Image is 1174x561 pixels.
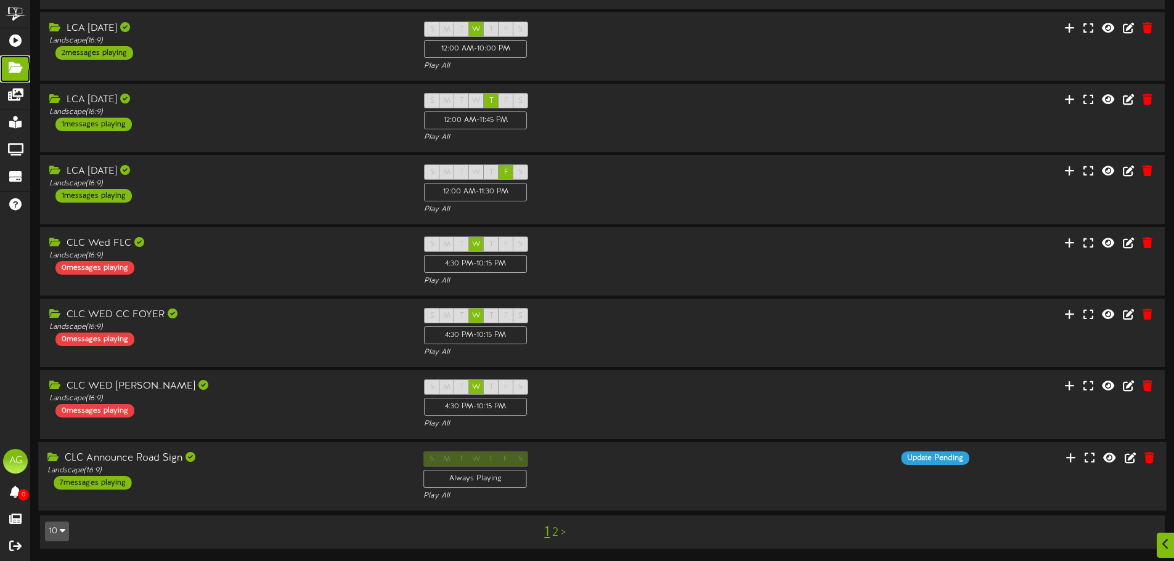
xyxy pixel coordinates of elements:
span: T [489,168,494,177]
div: LCA [DATE] [49,93,406,107]
a: 1 [544,524,550,540]
span: T [460,97,464,105]
span: M [443,240,450,249]
span: M [443,383,450,392]
span: F [504,240,508,249]
div: Play All [424,347,780,358]
span: T [489,240,494,249]
span: T [460,383,464,392]
div: CLC Announce Road Sign [47,451,405,465]
span: M [443,25,450,34]
div: Landscape ( 16:9 ) [49,251,406,261]
span: T [460,312,464,320]
span: W [472,168,481,177]
span: W [472,25,481,34]
span: W [472,312,481,320]
div: 4:30 PM - 10:15 PM [424,398,527,416]
span: T [489,312,494,320]
div: Landscape ( 16:9 ) [49,179,406,189]
div: CLC WED [PERSON_NAME] [49,379,406,394]
span: S [518,240,523,249]
div: 0 messages playing [55,333,134,346]
span: W [472,240,481,249]
span: S [518,168,523,177]
div: Landscape ( 16:9 ) [49,322,406,333]
span: S [518,312,523,320]
span: T [460,25,464,34]
div: Always Playing [423,469,527,487]
div: 1 messages playing [55,189,132,203]
span: S [518,383,523,392]
span: T [489,383,494,392]
div: Landscape ( 16:9 ) [49,394,406,404]
div: 4:30 PM - 10:15 PM [424,255,527,273]
span: T [460,240,464,249]
span: W [472,97,481,105]
span: S [518,25,523,34]
div: Update Pending [901,451,969,464]
div: LCA [DATE] [49,164,406,179]
div: Landscape ( 16:9 ) [47,465,405,475]
span: F [504,312,508,320]
div: Play All [424,419,780,429]
a: 2 [552,526,558,539]
span: M [443,168,450,177]
div: 12:00 AM - 11:30 PM [424,183,527,201]
div: 1 messages playing [55,118,132,131]
div: 0 messages playing [55,404,134,418]
div: Landscape ( 16:9 ) [49,36,406,46]
div: Play All [424,204,780,215]
span: F [504,383,508,392]
span: T [489,25,494,34]
span: M [443,97,450,105]
span: F [504,97,508,105]
div: Play All [424,132,780,143]
span: T [460,168,464,177]
span: 0 [18,489,29,501]
span: S [430,312,434,320]
div: 2 messages playing [55,46,133,60]
div: AG [3,449,28,474]
div: CLC Wed FLC [49,236,406,251]
div: Play All [424,61,780,71]
div: 12:00 AM - 11:45 PM [424,111,527,129]
span: S [430,383,434,392]
span: S [430,240,434,249]
span: M [443,312,450,320]
span: F [504,168,508,177]
span: S [518,97,523,105]
div: 4:30 PM - 10:15 PM [424,326,527,344]
div: Play All [424,276,780,286]
div: 12:00 AM - 10:00 PM [424,40,527,58]
span: W [472,383,481,392]
span: S [430,25,434,34]
div: 0 messages playing [55,261,134,275]
span: T [489,97,494,105]
span: S [430,168,434,177]
span: F [504,25,508,34]
span: S [430,97,434,105]
button: 10 [45,522,69,541]
div: Play All [423,491,781,501]
a: > [561,526,566,539]
div: Landscape ( 16:9 ) [49,107,406,118]
div: 7 messages playing [54,476,131,490]
div: LCA [DATE] [49,22,406,36]
div: CLC WED CC FOYER [49,308,406,322]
